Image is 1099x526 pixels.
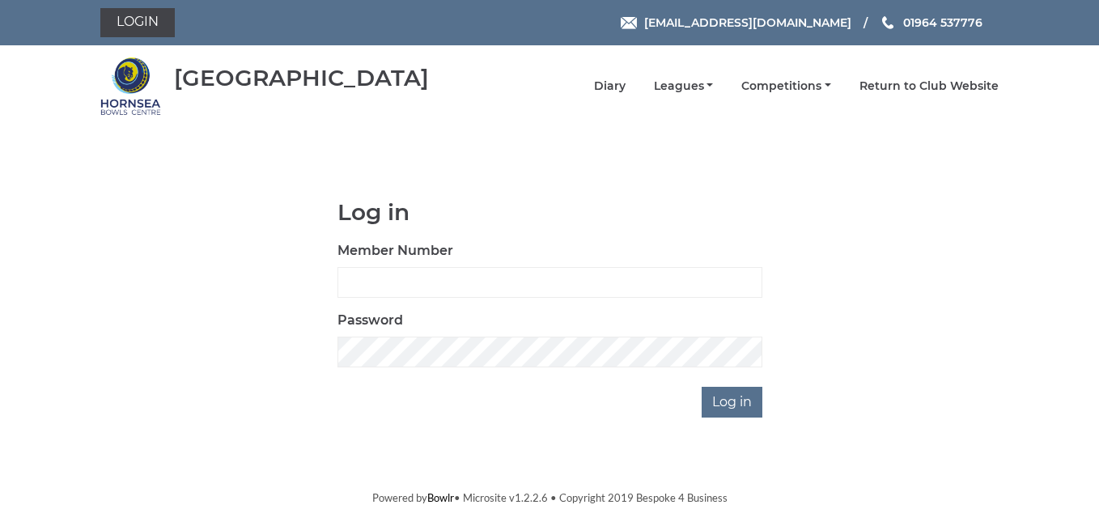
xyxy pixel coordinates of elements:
a: Leagues [654,78,714,94]
a: Competitions [741,78,831,94]
div: [GEOGRAPHIC_DATA] [174,66,429,91]
span: [EMAIL_ADDRESS][DOMAIN_NAME] [644,15,851,30]
a: Phone us 01964 537776 [880,14,982,32]
a: Email [EMAIL_ADDRESS][DOMAIN_NAME] [621,14,851,32]
img: Email [621,17,637,29]
a: Return to Club Website [859,78,999,94]
img: Phone us [882,16,893,29]
input: Log in [702,387,762,418]
a: Login [100,8,175,37]
span: Powered by • Microsite v1.2.2.6 • Copyright 2019 Bespoke 4 Business [372,491,728,504]
label: Password [337,311,403,330]
a: Bowlr [427,491,454,504]
img: Hornsea Bowls Centre [100,56,161,117]
span: 01964 537776 [903,15,982,30]
h1: Log in [337,200,762,225]
label: Member Number [337,241,453,261]
a: Diary [594,78,626,94]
